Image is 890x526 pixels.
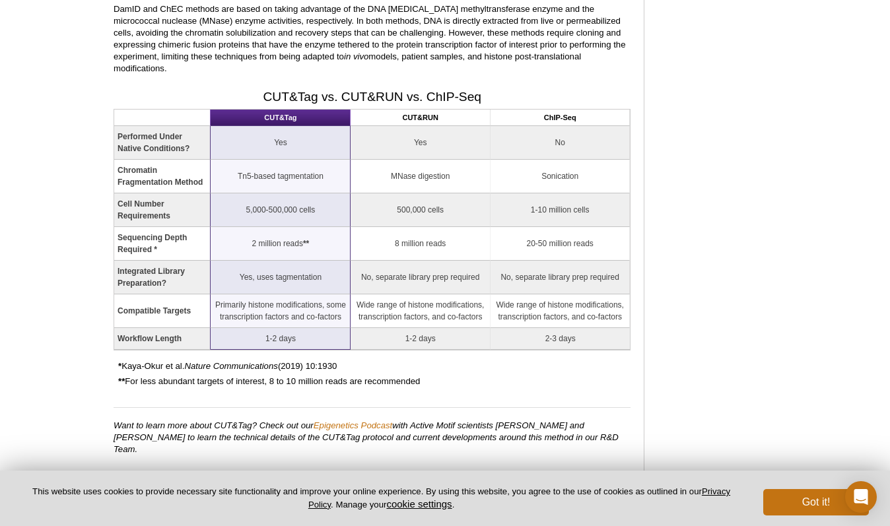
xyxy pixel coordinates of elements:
td: 1-10 million cells [491,193,631,227]
button: Got it! [763,489,869,515]
td: 1-2 days [211,328,351,350]
strong: Integrated Library Preparation? [118,267,185,288]
td: 20-50 million reads [491,227,631,261]
p: This website uses cookies to provide necessary site functionality and improve your online experie... [21,486,741,511]
td: No [491,126,631,160]
td: Yes, uses tagmentation [211,261,351,294]
td: 500,000 cells [351,193,490,227]
p: For less abundant targets of interest, 8 to 10 million reads are recommended [118,376,631,387]
td: Yes [211,126,351,160]
strong: Sequencing Depth Required * [118,233,187,254]
td: 5,000-500,000 cells [211,193,351,227]
td: Primarily histone modifications, some transcription factors and co-factors [211,294,351,328]
strong: Performed Under Native Conditions? [118,132,189,153]
td: MNase digestion [351,160,490,193]
td: Yes [351,126,490,160]
strong: Compatible Targets [118,306,191,315]
td: Tn5-based tagmentation [211,160,351,193]
em: Nature Communications [184,361,277,371]
td: Sonication [491,160,631,193]
th: CUT&RUN [351,110,490,126]
button: cookie settings [386,498,452,510]
th: ChIP-Seq [491,110,631,126]
strong: Cell Number Requirements [118,199,170,220]
em: Want to learn more about CUT&Tag? Check out our with Active Motif scientists [PERSON_NAME] and [P... [114,420,619,454]
h2: CUT&Tag vs. CUT&RUN vs. ChIP-Seq [114,88,631,106]
td: 2-3 days [491,328,631,350]
a: Privacy Policy [308,486,730,509]
strong: Workflow Length [118,334,182,343]
td: No, separate library prep required [491,261,631,294]
td: Wide range of histone modifications, transcription factors, and co-factors [491,294,631,328]
td: Wide range of histone modifications, transcription factors, and co-factors [351,294,490,328]
td: No, separate library prep required [351,261,490,294]
em: in vivo [344,51,368,61]
td: 1-2 days [351,328,490,350]
th: CUT&Tag [211,110,351,126]
strong: Chromatin Fragmentation Method [118,166,203,187]
td: 8 million reads [351,227,490,261]
a: Epigenetics Podcast [314,420,393,430]
p: Kaya-Okur et al. (2019) 10:1930 [118,360,631,372]
td: 2 million reads [211,227,351,261]
p: DamID and ChEC methods are based on taking advantage of the DNA [MEDICAL_DATA] methyltransferase ... [114,3,631,75]
div: Open Intercom Messenger [845,481,877,513]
